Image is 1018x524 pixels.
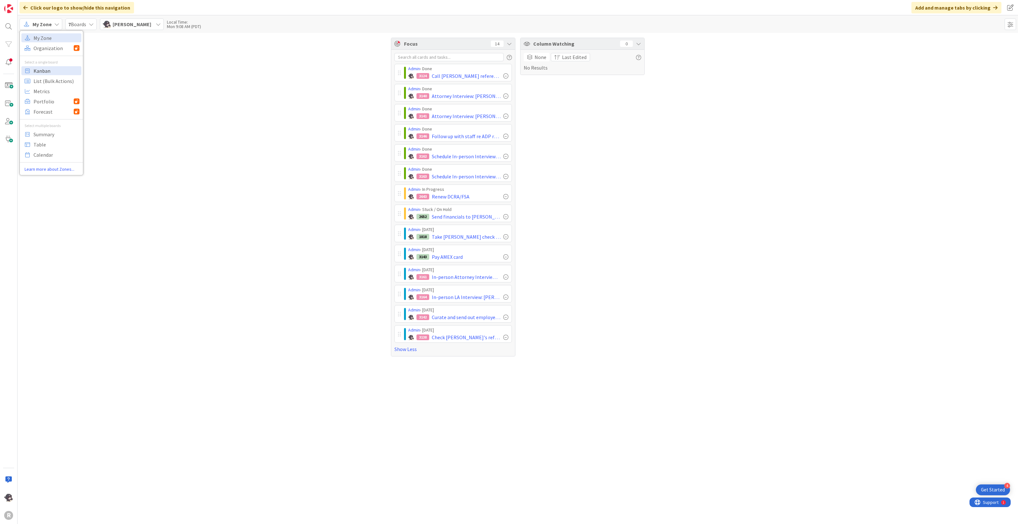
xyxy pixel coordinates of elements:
span: Table [34,139,79,149]
a: Admin [408,307,420,313]
div: › In Progress [408,186,508,193]
a: Admin [408,126,420,132]
a: Admin [408,166,420,172]
div: 3138 [416,334,429,340]
div: 1 [33,3,35,8]
div: › Done [408,65,508,72]
span: My Zone [34,33,79,42]
a: Admin [408,146,420,152]
div: › Stuck / On Hold [408,206,508,213]
div: 0 [620,41,633,47]
a: Admin [408,327,420,333]
div: › [DATE] [408,287,508,293]
a: Table [21,140,81,149]
span: List (Bulk Actions) [34,76,79,86]
div: › Done [408,146,508,153]
span: Kanban [34,66,79,75]
span: Attorney Interview: [PERSON_NAME] Fifth-[PERSON_NAME] @ 11am [432,92,501,100]
img: KN [408,294,414,300]
div: 3163 [416,174,429,179]
a: Organization [21,43,81,52]
img: KN [408,274,414,280]
a: Admin [408,287,420,293]
span: In-person LA Interview: [PERSON_NAME] @ 10:00 am [432,293,501,301]
div: 3161 [416,274,429,280]
span: Boards [68,20,86,28]
div: › [DATE] [408,327,508,333]
span: Calendar [34,150,79,159]
span: Check [PERSON_NAME]'s references [432,333,501,341]
a: My Zone [21,33,81,42]
span: Pay AMEX card [432,253,463,261]
span: Organization [34,43,74,53]
a: Admin [408,66,420,71]
div: › [DATE] [408,307,508,313]
img: KN [408,113,414,119]
img: KN [408,254,414,260]
div: › Done [408,106,508,112]
div: Open Get Started checklist, remaining modules: 4 [976,484,1010,495]
span: My Zone [33,20,52,28]
span: Forecast [34,107,74,116]
div: 3162 [416,153,429,159]
img: KN [408,174,414,179]
div: 2643 [416,194,429,199]
span: Schedule In-person Interview and request references and writing sample: [PERSON_NAME] Fifth-[PERS... [432,173,501,180]
input: Search all cards and tasks... [394,53,504,61]
div: 3146 [416,133,429,139]
img: KN [408,234,414,240]
div: 14 [491,41,504,47]
a: Admin [408,206,420,212]
img: KN [408,314,414,320]
div: 4 [1004,483,1010,489]
a: Admin [408,86,420,92]
a: Learn more about Zones... [20,166,83,172]
a: Admin [408,227,420,232]
a: Admin [408,267,420,273]
a: Admin [408,247,420,252]
div: › [DATE] [408,246,508,253]
div: 3142 [416,314,429,320]
div: R [4,511,13,520]
div: Select multiple boards [20,123,83,128]
img: KN [408,194,414,199]
div: Mon 9:08 AM (PDT) [167,24,201,29]
div: 1818 [416,234,429,240]
div: 2652 [416,214,429,220]
span: Metrics [34,86,79,96]
div: 3143 [416,254,429,260]
span: Take [PERSON_NAME] check to OnPoint for deposit [432,233,501,241]
span: None [535,53,546,61]
div: › [DATE] [408,226,508,233]
div: Click our logo to show/hide this navigation [19,2,134,13]
a: Admin [408,186,420,192]
div: › Done [408,86,508,92]
div: › [DATE] [408,266,508,273]
span: Support [13,1,29,9]
span: Attorney Interview: [PERSON_NAME] @ 1 pm [432,112,501,120]
div: 3124 [416,73,429,79]
div: Select a single board [20,59,83,65]
div: 3164 [416,294,429,300]
a: Admin [408,106,420,112]
span: Call [PERSON_NAME] reference: [PERSON_NAME] [432,72,501,80]
div: Get Started [981,487,1005,493]
span: Last Edited [562,53,587,61]
span: Summary [34,129,79,139]
div: Add and manage tabs by clicking [911,2,1001,13]
div: › Done [408,126,508,132]
div: 3140 [416,93,429,99]
b: 7 [68,21,71,27]
span: Follow up with staff re ADP reminders and new policy [432,132,501,140]
a: Show Less [394,345,512,353]
span: Curate and send out employee bonus status/hours review [432,313,501,321]
a: Kanban [21,66,81,75]
a: Summary [21,130,81,138]
span: [PERSON_NAME] [113,20,151,28]
a: List (Bulk Actions) [21,76,81,85]
img: KN [408,334,414,340]
img: KN [408,93,414,99]
a: Calendar [21,150,81,159]
span: Focus [404,40,486,48]
img: KN [103,20,111,28]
